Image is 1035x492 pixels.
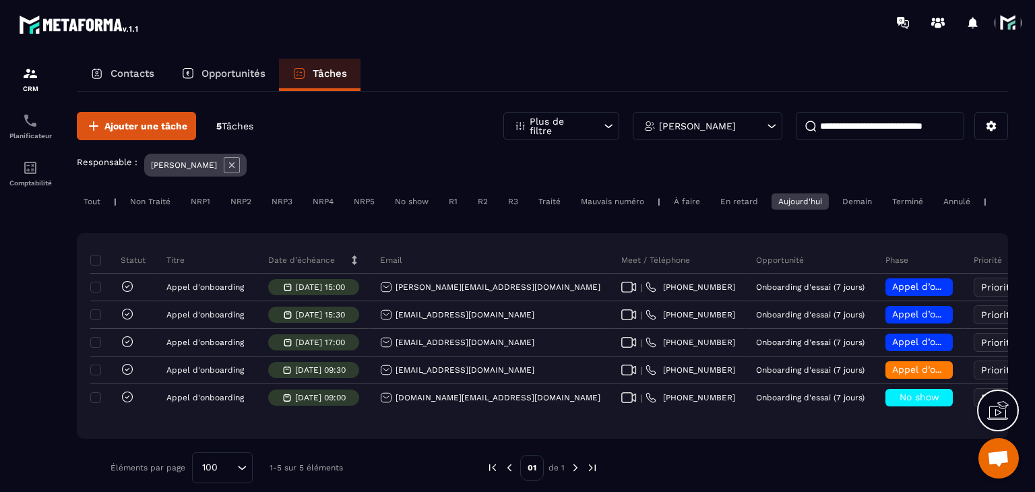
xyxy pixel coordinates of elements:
[501,193,525,210] div: R3
[756,365,865,375] p: Onboarding d'essai (7 jours)
[974,255,1002,266] p: Priorité
[166,310,244,319] p: Appel d'onboarding
[937,193,977,210] div: Annulé
[892,336,1020,347] span: Appel d’onboarding planifié
[3,179,57,187] p: Comptabilité
[487,462,499,474] img: prev
[984,197,986,206] p: |
[981,309,1015,320] span: Priorité
[885,255,908,266] p: Phase
[94,255,146,266] p: Statut
[216,120,253,133] p: 5
[3,55,57,102] a: formationformationCRM
[714,193,765,210] div: En retard
[166,282,244,292] p: Appel d'onboarding
[151,160,217,170] p: [PERSON_NAME]
[892,364,1027,375] span: Appel d’onboarding terminée
[640,338,642,348] span: |
[3,150,57,197] a: accountantaccountantComptabilité
[104,119,187,133] span: Ajouter une tâche
[166,365,244,375] p: Appel d'onboarding
[658,197,660,206] p: |
[646,282,735,293] a: [PHONE_NUMBER]
[885,193,930,210] div: Terminé
[3,102,57,150] a: schedulerschedulerPlanificateur
[981,282,1015,293] span: Priorité
[166,255,185,266] p: Titre
[640,365,642,375] span: |
[77,157,137,167] p: Responsable :
[268,255,335,266] p: Date d’échéance
[295,365,346,375] p: [DATE] 09:30
[892,281,1020,292] span: Appel d’onboarding planifié
[646,365,735,375] a: [PHONE_NUMBER]
[22,113,38,129] img: scheduler
[306,193,340,210] div: NRP4
[192,452,253,483] div: Search for option
[756,338,865,347] p: Onboarding d'essai (7 jours)
[123,193,177,210] div: Non Traité
[166,338,244,347] p: Appel d'onboarding
[22,160,38,176] img: accountant
[640,282,642,293] span: |
[197,460,222,475] span: 100
[184,193,217,210] div: NRP1
[270,463,343,472] p: 1-5 sur 5 éléments
[892,309,1020,319] span: Appel d’onboarding planifié
[667,193,707,210] div: À faire
[77,193,107,210] div: Tout
[756,282,865,292] p: Onboarding d'essai (7 jours)
[530,117,589,135] p: Plus de filtre
[77,59,168,91] a: Contacts
[166,393,244,402] p: Appel d'onboarding
[22,65,38,82] img: formation
[978,438,1019,479] div: Ouvrir le chat
[201,67,265,80] p: Opportunités
[296,282,345,292] p: [DATE] 15:00
[111,463,185,472] p: Éléments par page
[659,121,736,131] p: [PERSON_NAME]
[296,338,345,347] p: [DATE] 17:00
[442,193,464,210] div: R1
[3,85,57,92] p: CRM
[981,337,1015,348] span: Priorité
[168,59,279,91] a: Opportunités
[569,462,582,474] img: next
[772,193,829,210] div: Aujourd'hui
[548,462,565,473] p: de 1
[77,112,196,140] button: Ajouter une tâche
[646,337,735,348] a: [PHONE_NUMBER]
[756,393,865,402] p: Onboarding d'essai (7 jours)
[981,365,1015,375] span: Priorité
[640,393,642,403] span: |
[380,255,402,266] p: Email
[586,462,598,474] img: next
[279,59,360,91] a: Tâches
[265,193,299,210] div: NRP3
[224,193,258,210] div: NRP2
[222,460,234,475] input: Search for option
[646,309,735,320] a: [PHONE_NUMBER]
[532,193,567,210] div: Traité
[296,310,345,319] p: [DATE] 15:30
[114,197,117,206] p: |
[388,193,435,210] div: No show
[756,255,804,266] p: Opportunité
[574,193,651,210] div: Mauvais numéro
[111,67,154,80] p: Contacts
[313,67,347,80] p: Tâches
[520,455,544,481] p: 01
[222,121,253,131] span: Tâches
[3,132,57,140] p: Planificateur
[503,462,515,474] img: prev
[295,393,346,402] p: [DATE] 09:00
[640,310,642,320] span: |
[19,12,140,36] img: logo
[646,392,735,403] a: [PHONE_NUMBER]
[621,255,690,266] p: Meet / Téléphone
[836,193,879,210] div: Demain
[900,392,939,402] span: No show
[347,193,381,210] div: NRP5
[471,193,495,210] div: R2
[756,310,865,319] p: Onboarding d'essai (7 jours)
